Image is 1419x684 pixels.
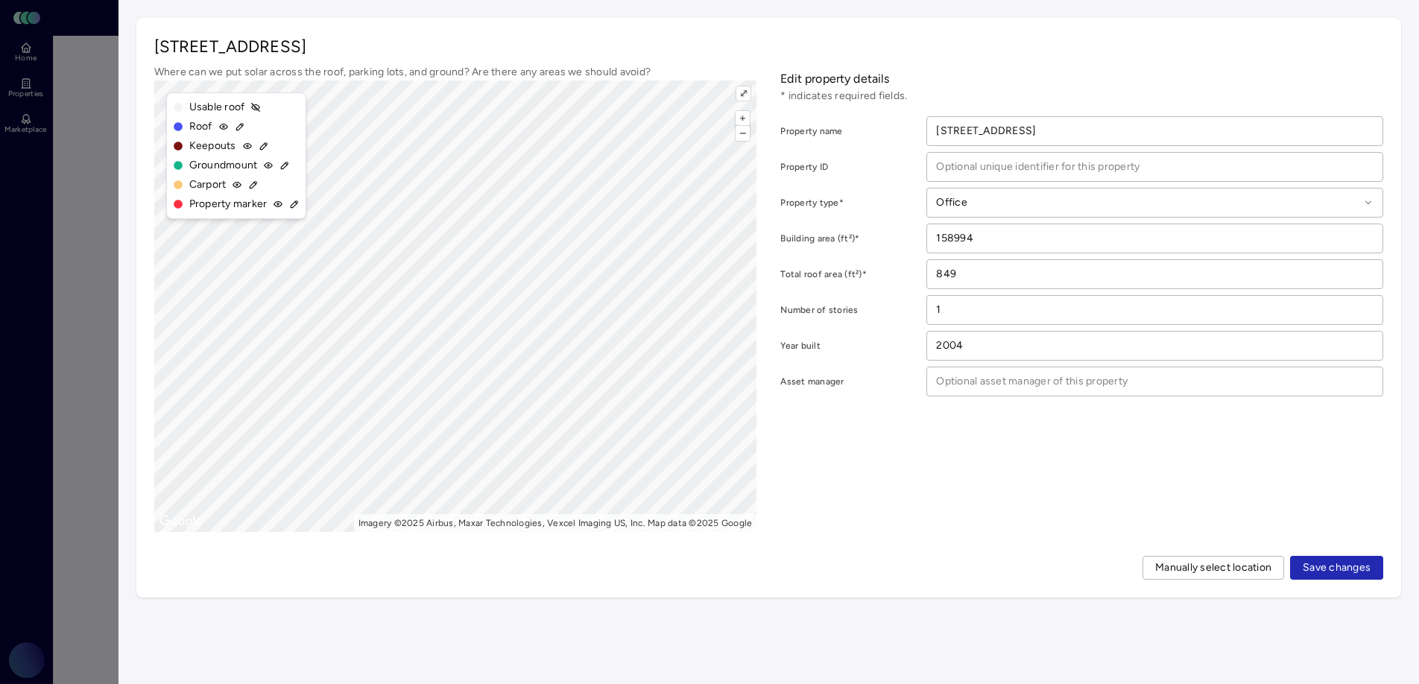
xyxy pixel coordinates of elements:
label: Year built [780,338,923,353]
button: Manually select location [1143,556,1284,580]
span: Roof [189,118,212,135]
span: Property marker [189,196,268,212]
label: Property name [780,124,923,139]
label: Property ID [780,159,923,174]
span: Usable roof [189,99,245,115]
li: Imagery ©2025 Airbus, Maxar Technologies, Vexcel Imaging US, Inc. Map data ©2025 Google [358,518,753,528]
span: Carport [189,177,227,193]
input: Optional asset manager of this property [927,367,1382,396]
label: Number of stories [780,303,923,317]
button: ⤢ [736,86,750,101]
button: Save changes [1290,556,1383,580]
button: + [736,111,750,125]
label: Building area (ft²)* [780,231,923,246]
label: Asset manager [780,374,923,389]
p: [STREET_ADDRESS] [154,36,1383,58]
p: Edit property details [780,70,1383,88]
span: Manually select location [1155,560,1271,576]
span: Keepouts [189,138,236,154]
label: Property type* [780,195,923,210]
span: Save changes [1303,560,1371,576]
input: Optional unique identifier for this property [927,153,1382,181]
button: – [736,126,750,140]
span: Groundmount [189,157,258,174]
p: Where can we put solar across the roof, parking lots, and ground? Are there any areas we should a... [154,64,757,80]
label: Total roof area (ft²)* [780,267,923,282]
p: * indicates required fields. [780,88,1383,104]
